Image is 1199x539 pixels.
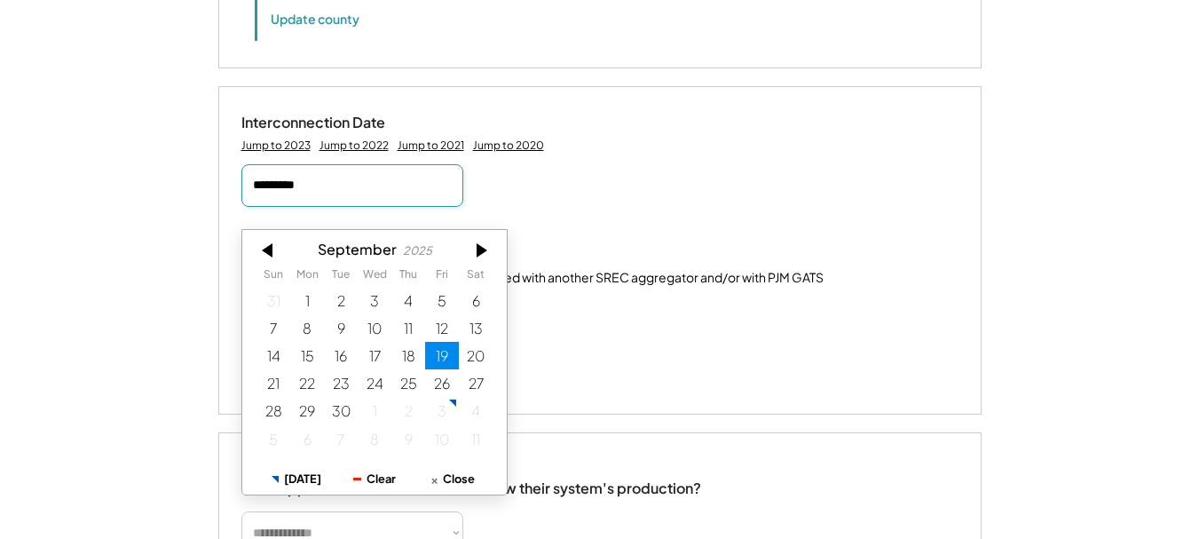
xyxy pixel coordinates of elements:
[290,369,324,397] div: 9/22/2025
[257,464,335,495] button: [DATE]
[473,139,544,153] div: Jump to 2020
[425,398,459,425] div: 10/03/2025
[459,342,493,369] div: 9/20/2025
[290,287,324,314] div: 9/01/2025
[391,269,425,287] th: Thursday
[358,287,391,314] div: 9/03/2025
[391,398,425,425] div: 10/02/2025
[358,314,391,342] div: 9/10/2025
[256,314,290,342] div: 9/07/2025
[256,269,290,287] th: Sunday
[425,314,459,342] div: 9/12/2025
[324,342,358,369] div: 9/16/2025
[290,269,324,287] th: Monday
[290,342,324,369] div: 9/15/2025
[391,425,425,453] div: 10/09/2025
[391,369,425,397] div: 9/25/2025
[324,369,358,397] div: 9/23/2025
[256,425,290,453] div: 10/05/2025
[324,398,358,425] div: 9/30/2025
[324,314,358,342] div: 9/09/2025
[272,269,824,287] div: This system has been previously registered with another SREC aggregator and/or with PJM GATS
[459,425,493,453] div: 10/11/2025
[398,139,464,153] div: Jump to 2021
[358,398,391,425] div: 10/01/2025
[391,287,425,314] div: 9/04/2025
[241,114,419,132] div: Interconnection Date
[324,287,358,314] div: 9/02/2025
[335,464,414,495] button: Clear
[459,398,493,425] div: 10/04/2025
[425,269,459,287] th: Friday
[358,369,391,397] div: 9/24/2025
[358,425,391,453] div: 10/08/2025
[256,369,290,397] div: 9/21/2025
[391,314,425,342] div: 9/11/2025
[324,425,358,453] div: 10/07/2025
[413,464,491,495] button: Close
[290,425,324,453] div: 10/06/2025
[425,425,459,453] div: 10/10/2025
[324,269,358,287] th: Tuesday
[256,342,290,369] div: 9/14/2025
[391,342,425,369] div: 9/18/2025
[319,139,389,153] div: Jump to 2022
[256,287,290,314] div: 8/31/2025
[317,241,396,258] div: September
[425,287,459,314] div: 9/05/2025
[241,139,311,153] div: Jump to 2023
[290,398,324,425] div: 9/29/2025
[256,398,290,425] div: 9/28/2025
[459,369,493,397] div: 9/27/2025
[271,10,359,28] button: Update county
[403,244,432,258] div: 2025
[459,314,493,342] div: 9/13/2025
[290,314,324,342] div: 9/08/2025
[425,342,459,369] div: 9/19/2025
[358,342,391,369] div: 9/17/2025
[459,269,493,287] th: Saturday
[459,287,493,314] div: 9/06/2025
[358,269,391,287] th: Wednesday
[425,369,459,397] div: 9/26/2025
